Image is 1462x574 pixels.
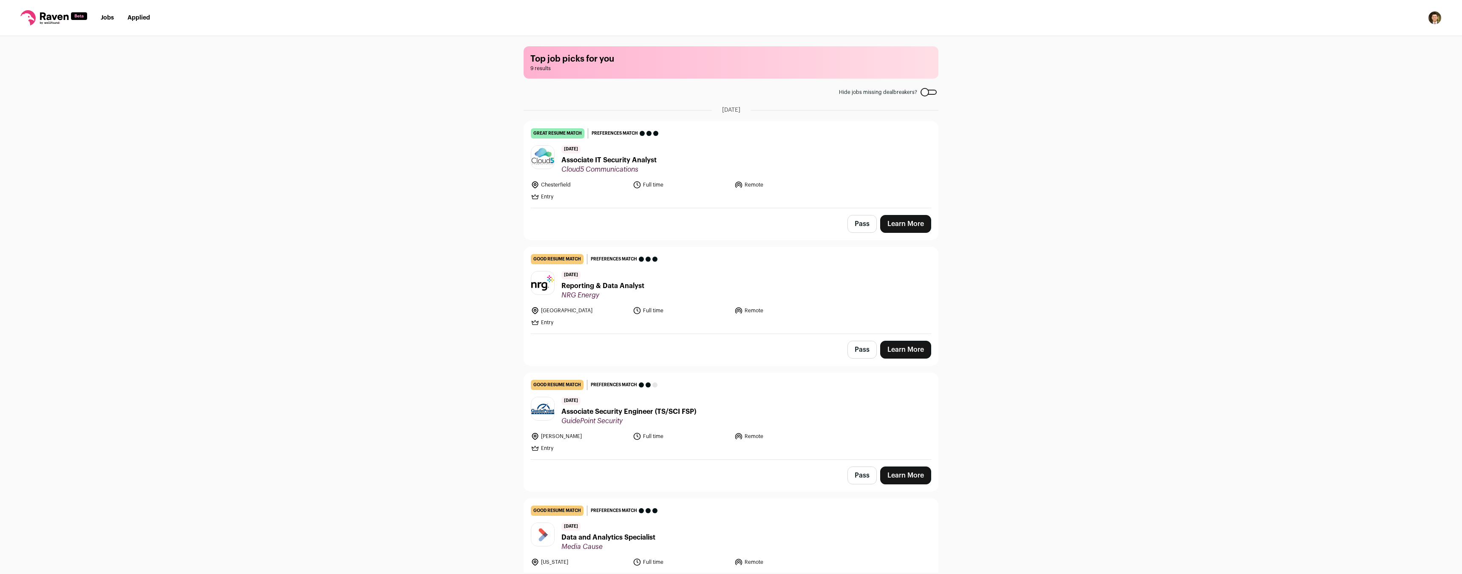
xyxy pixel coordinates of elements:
[591,381,637,389] span: Preferences match
[880,467,931,484] a: Learn More
[880,215,931,233] a: Learn More
[591,506,637,515] span: Preferences match
[524,122,938,208] a: great resume match Preferences match [DATE] Associate IT Security Analyst Cloud5 Communications C...
[561,281,644,291] span: Reporting & Data Analyst
[101,15,114,21] a: Jobs
[531,275,554,291] img: a223438fa88d467596a4191ff3cf74bc90fbacb1070ba2274ac0f1950c2da3e7.png
[1428,11,1442,25] button: Open dropdown
[633,558,730,566] li: Full time
[561,291,644,300] span: NRG Energy
[633,306,730,315] li: Full time
[633,181,730,189] li: Full time
[880,341,931,359] a: Learn More
[531,432,628,441] li: [PERSON_NAME]
[847,467,877,484] button: Pass
[530,65,932,72] span: 9 results
[524,499,938,573] a: good resume match Preferences match [DATE] Data and Analytics Specialist Media Cause [US_STATE] F...
[847,341,877,359] button: Pass
[531,523,554,546] img: 929f7e17a52b74f09eee9cfd03edea2b98efa692d747e1fbb8cf634247277444.jpg
[1428,11,1442,25] img: 19540706-medium_jpg
[561,165,657,174] span: Cloud5 Communications
[531,558,628,566] li: [US_STATE]
[734,181,831,189] li: Remote
[524,247,938,334] a: good resume match Preferences match [DATE] Reporting & Data Analyst NRG Energy [GEOGRAPHIC_DATA] ...
[561,145,581,153] span: [DATE]
[561,523,581,531] span: [DATE]
[127,15,150,21] a: Applied
[531,181,628,189] li: Chesterfield
[531,146,554,169] img: e16e53f222f8995d6660689f9a656d0975053054bacacf0b9b5b41287154a63b.jpg
[734,432,831,441] li: Remote
[524,373,938,459] a: good resume match Preferences match [DATE] Associate Security Engineer (TS/SCI FSP) GuidePoint Se...
[531,128,584,139] div: great resume match
[531,380,584,390] div: good resume match
[531,306,628,315] li: [GEOGRAPHIC_DATA]
[531,254,584,264] div: good resume match
[531,444,628,452] li: Entry
[531,192,628,201] li: Entry
[561,407,696,417] span: Associate Security Engineer (TS/SCI FSP)
[847,215,877,233] button: Pass
[530,53,932,65] h1: Top job picks for you
[561,155,657,165] span: Associate IT Security Analyst
[592,129,638,138] span: Preferences match
[734,306,831,315] li: Remote
[633,432,730,441] li: Full time
[531,397,554,420] img: 428407bc11947b89f56d88e2e8a81c53ee0ddf222d697ed49148a432566a73b3.jpg
[561,543,655,551] span: Media Cause
[561,417,696,425] span: GuidePoint Security
[591,255,637,263] span: Preferences match
[722,106,740,114] span: [DATE]
[531,506,584,516] div: good resume match
[561,271,581,279] span: [DATE]
[734,558,831,566] li: Remote
[839,89,917,96] span: Hide jobs missing dealbreakers?
[561,397,581,405] span: [DATE]
[531,318,628,327] li: Entry
[561,532,655,543] span: Data and Analytics Specialist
